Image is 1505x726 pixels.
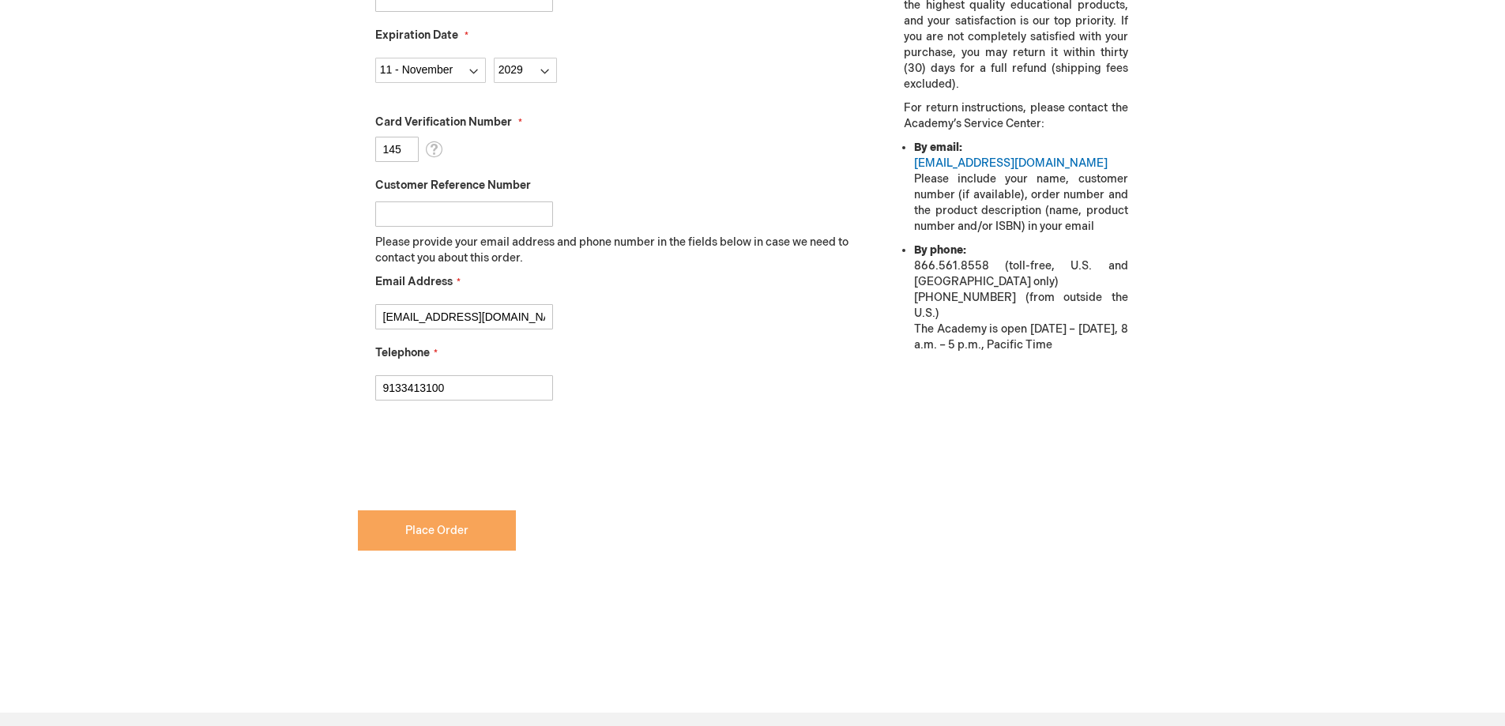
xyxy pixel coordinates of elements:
p: Please provide your email address and phone number in the fields below in case we need to contact... [375,235,861,266]
span: Telephone [375,346,430,359]
iframe: reCAPTCHA [358,426,598,487]
span: Place Order [405,524,468,537]
span: Customer Reference Number [375,179,531,192]
p: For return instructions, please contact the Academy’s Service Center: [904,100,1127,132]
input: Card Verification Number [375,137,419,162]
a: [EMAIL_ADDRESS][DOMAIN_NAME] [914,156,1108,170]
span: Expiration Date [375,28,458,42]
span: Email Address [375,275,453,288]
li: Please include your name, customer number (if available), order number and the product descriptio... [914,140,1127,235]
strong: By phone: [914,243,966,257]
button: Place Order [358,510,516,551]
li: 866.561.8558 (toll-free, U.S. and [GEOGRAPHIC_DATA] only) [PHONE_NUMBER] (from outside the U.S.) ... [914,243,1127,353]
strong: By email: [914,141,962,154]
span: Card Verification Number [375,115,512,129]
